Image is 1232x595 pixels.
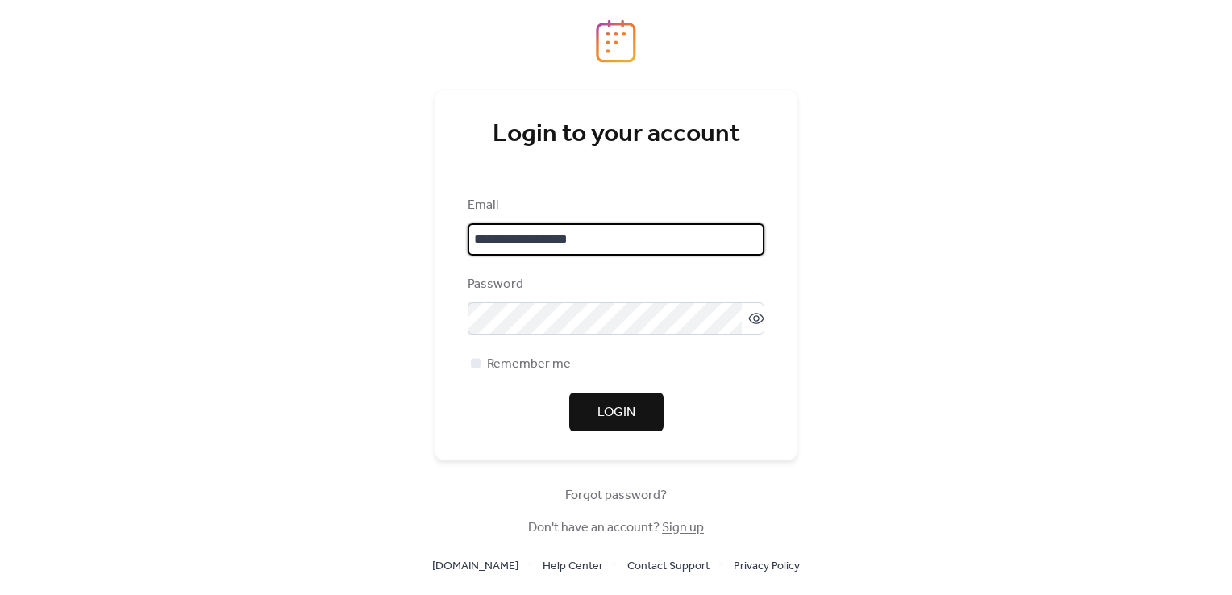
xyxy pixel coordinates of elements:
span: Help Center [543,557,603,576]
a: Contact Support [627,555,710,576]
span: Privacy Policy [734,557,800,576]
span: Forgot password? [565,486,667,506]
span: [DOMAIN_NAME] [432,557,518,576]
a: Privacy Policy [734,555,800,576]
a: Forgot password? [565,491,667,500]
div: Login to your account [468,119,764,151]
span: Remember me [487,355,571,374]
span: Login [597,403,635,422]
img: logo [596,19,636,63]
a: [DOMAIN_NAME] [432,555,518,576]
div: Email [468,196,761,215]
span: Don't have an account? [528,518,704,538]
button: Login [569,393,664,431]
span: Contact Support [627,557,710,576]
a: Sign up [662,515,704,540]
div: Password [468,275,761,294]
a: Help Center [543,555,603,576]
